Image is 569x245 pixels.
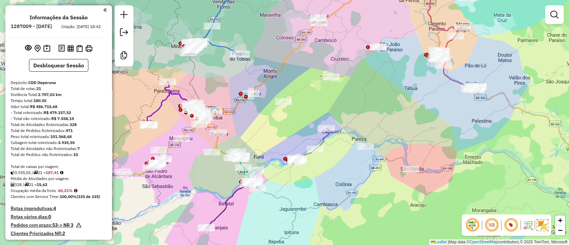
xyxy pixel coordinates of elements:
[11,176,107,182] div: Média de Atividades por viagem:
[11,171,15,175] i: Cubagem total roteirizado
[11,80,107,86] div: Depósito:
[57,43,66,54] button: Logs desbloquear sessão
[11,23,52,29] h6: 1287009 - [DATE]
[275,98,292,105] div: Atividade não roteirizada - BAR DA JACIRA
[117,8,131,23] a: Nova sessão e pesquisa
[77,194,100,199] strong: (335 de 335)
[117,26,131,41] a: Exportar sessão
[357,143,374,150] div: Atividade não roteirizada - LUIZ ANTONIO BARRETO
[46,170,59,175] strong: 187,41
[11,134,107,140] div: Peso total roteirizado:
[431,240,447,244] a: Leaflet
[11,86,107,92] div: Total de rotas:
[73,152,78,157] strong: 10
[11,188,57,193] span: Ocupação média da frota:
[53,205,56,211] strong: 4
[11,206,107,211] h4: Rotas improdutivas:
[42,43,52,54] button: Painel de Sugestão
[448,240,449,244] span: |
[470,240,498,244] a: OpenStreetMap
[555,225,565,235] a: Zoom out
[52,222,58,228] strong: 53
[48,214,51,220] strong: 0
[11,122,107,128] div: Total de Atividades Roteirizadas:
[11,128,107,134] div: Total de Pedidos Roteirizados:
[51,116,74,121] strong: R$ 7.558,15
[11,104,107,110] div: Valor total:
[24,183,29,187] i: Total de rotas
[484,217,500,233] span: Ocultar NR
[38,92,62,97] strong: 2.707,03 km
[11,146,107,152] div: Total de Atividades não Roteirizadas:
[323,74,339,80] div: Atividade não roteirizada - TRAILER
[75,44,84,53] button: Visualizar Romaneio
[62,230,65,236] strong: 2
[30,104,57,109] strong: R$ 486.715,68
[11,170,107,176] div: 3.935,55 / 21 =
[211,106,219,115] img: PA - ITAPERUNA
[11,116,107,122] div: - Total não roteirizado:
[70,122,77,127] strong: 328
[58,140,75,145] strong: 3.935,55
[103,6,107,14] a: Clique aqui para minimizar o painel
[59,24,103,30] div: Criação: [DATE] 18:42
[464,217,480,233] span: Exibir deslocamento
[30,14,88,21] h4: Informações da Sessão
[503,217,519,233] span: Exibir número da rota
[117,49,131,64] a: Criar modelo
[11,140,107,146] div: Cubagem total roteirizado:
[74,189,77,193] em: Média calculada utilizando a maior ocupação (%Peso ou %Cubagem) de cada rota da sessão. Rotas cro...
[11,152,107,158] div: Total de Pedidos não Roteirizados:
[33,171,38,175] i: Total de rotas
[558,226,562,234] span: −
[11,214,107,220] h4: Rotas vários dias:
[11,182,107,188] div: 328 / 21 =
[66,44,75,53] button: Visualizar relatório de Roteirização
[58,222,73,228] strong: -> NR 3
[50,134,72,139] strong: 101.568,68
[555,215,565,225] a: Zoom in
[33,98,46,103] strong: 180:35
[60,171,63,175] i: Meta Caixas/viagem: 193,60 Diferença: -6,19
[402,166,419,172] div: Atividade não roteirizada - B. PEREIRA SILVA e S
[11,231,107,236] h4: Clientes Priorizados NR:
[536,219,548,231] img: Exibir/Ocultar setores
[84,44,94,53] button: Imprimir Rotas
[11,164,107,170] div: Total de caixas por viagem:
[60,194,77,199] strong: 100,00%
[548,8,561,21] a: Exibir filtros
[11,110,107,116] div: - Total roteirizado:
[36,86,41,91] strong: 21
[37,182,47,187] strong: 15,62
[66,128,73,133] strong: 471
[28,80,56,85] strong: CDD Itaperuna
[58,188,73,193] strong: 60,21%
[11,194,60,199] span: Clientes com Service Time:
[287,155,304,162] div: Atividade não roteirizada - ELI BEER
[76,222,81,231] em: Há pedidos NR próximo a expirar
[11,92,107,98] div: Distância Total:
[370,44,387,50] div: Atividade não roteirizada - FERNANDA BARBOSA DON
[44,110,71,115] strong: R$ 479.157,53
[11,183,15,187] i: Total de Atividades
[11,98,107,104] div: Tempo total:
[522,220,533,230] img: Fluxo de ruas
[11,222,73,228] h4: Pedidos com prazo:
[29,59,88,72] button: Desbloquear Sessão
[24,43,33,54] button: Exibir sessão original
[429,239,569,245] div: Map data © contributors,© 2025 TomTom, Microsoft
[558,216,562,224] span: +
[33,43,42,54] button: Centralizar mapa no depósito ou ponto de apoio
[77,146,80,151] strong: 7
